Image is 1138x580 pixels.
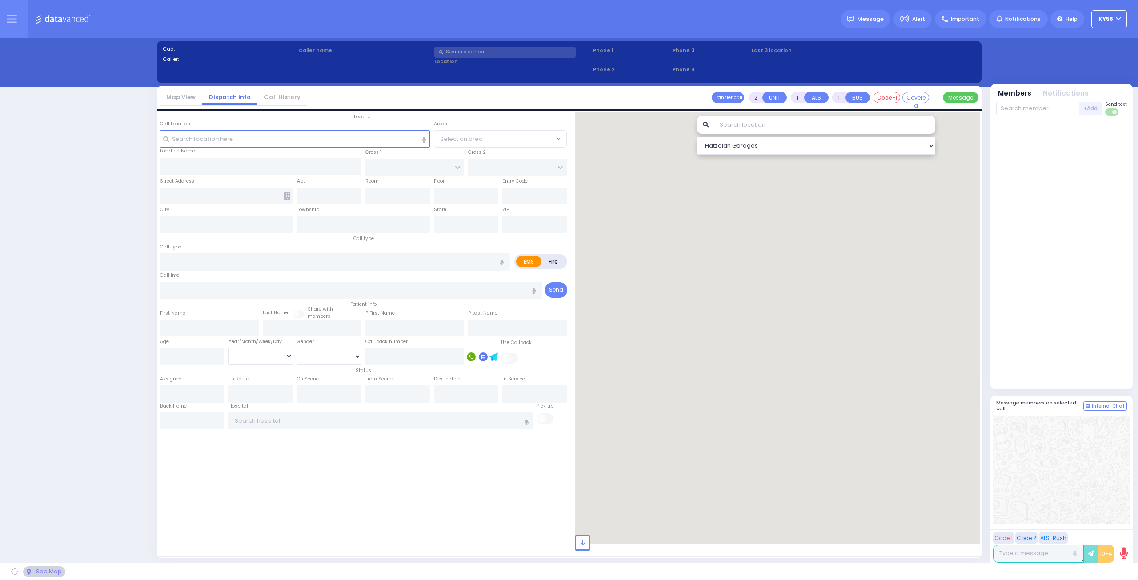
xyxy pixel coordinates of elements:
[297,178,305,185] label: Apt
[752,47,864,54] label: Last 3 location
[1098,15,1113,23] span: KY56
[160,130,430,147] input: Search location here
[434,47,576,58] input: Search a contact
[284,192,290,200] span: Other building occupants
[1105,108,1119,116] label: Turn off text
[502,376,525,383] label: In Service
[297,338,314,345] label: Gender
[434,178,445,185] label: Floor
[501,339,532,346] label: Use Callback
[365,338,408,345] label: Call back number
[434,58,590,65] label: Location
[1091,10,1127,28] button: KY56
[351,367,376,374] span: Status
[228,376,249,383] label: En Route
[228,338,293,345] div: Year/Month/Week/Day
[257,93,307,101] a: Call History
[502,178,528,185] label: Entry Code
[434,376,461,383] label: Destination
[160,148,195,155] label: Location Name
[714,116,936,134] input: Search location
[23,566,65,577] div: See map
[993,532,1014,544] button: Code 1
[468,310,497,317] label: P Last Name
[951,15,979,23] span: Important
[1066,15,1078,23] span: Help
[308,313,330,320] span: members
[160,244,181,251] label: Call Type
[541,256,566,267] label: Fire
[163,45,296,53] label: Cad:
[228,403,248,410] label: Hospital
[160,206,169,213] label: City
[160,403,187,410] label: Back Home
[537,403,553,410] label: Pick up
[857,15,884,24] span: Message
[847,16,854,22] img: message.svg
[1083,401,1127,411] button: Internal Chat
[308,306,333,312] small: Share with
[1092,403,1125,409] span: Internal Chat
[160,376,182,383] label: Assigned
[673,47,749,54] span: Phone 3
[1039,532,1068,544] button: ALS-Rush
[160,310,185,317] label: First Name
[593,66,669,73] span: Phone 2
[440,135,483,144] span: Select an area
[160,93,202,101] a: Map View
[545,282,567,298] button: Send
[297,206,319,213] label: Township
[943,92,978,103] button: Message
[673,66,749,73] span: Phone 4
[160,338,169,345] label: Age
[297,376,319,383] label: On Scene
[762,92,787,103] button: UNIT
[502,206,509,213] label: ZIP
[349,235,378,242] span: Call type
[874,92,900,103] button: Code-1
[912,15,925,23] span: Alert
[35,13,94,24] img: Logo
[346,301,381,308] span: Patient info
[998,88,1031,99] button: Members
[1043,88,1089,99] button: Notifications
[349,113,378,120] span: Location
[263,309,288,316] label: Last Name
[160,178,194,185] label: Street Address
[365,310,395,317] label: P First Name
[434,206,446,213] label: State
[299,47,432,54] label: Caller name
[516,256,542,267] label: EMS
[160,272,179,279] label: Call Info
[996,400,1083,412] h5: Message members on selected call
[365,376,393,383] label: From Scene
[1005,15,1041,23] span: Notifications
[434,120,447,128] label: Areas
[365,149,381,156] label: Cross 1
[845,92,870,103] button: BUS
[468,149,486,156] label: Cross 2
[902,92,929,103] button: Covered
[712,92,744,103] button: Transfer call
[804,92,829,103] button: ALS
[996,102,1079,115] input: Search member
[160,120,190,128] label: Call Location
[163,56,296,63] label: Caller:
[1105,101,1127,108] span: Send text
[202,93,257,101] a: Dispatch info
[1015,532,1038,544] button: Code 2
[593,47,669,54] span: Phone 1
[365,178,379,185] label: Room
[228,412,533,429] input: Search hospital
[1086,404,1090,409] img: comment-alt.png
